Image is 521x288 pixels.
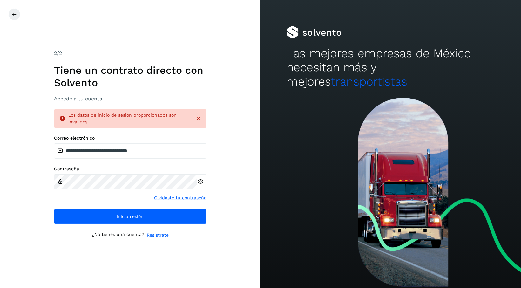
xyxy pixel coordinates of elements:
[54,135,206,141] label: Correo electrónico
[54,50,206,57] div: /2
[54,96,206,102] h3: Accede a tu cuenta
[54,64,206,89] h1: Tiene un contrato directo con Solvento
[147,232,169,238] a: Regístrate
[68,112,190,125] div: Los datos de inicio de sesión proporcionados son inválidos.
[54,209,206,224] button: Inicia sesión
[331,75,407,88] span: transportistas
[54,166,206,172] label: Contraseña
[117,214,144,219] span: Inicia sesión
[287,46,495,89] h2: Las mejores empresas de México necesitan más y mejores
[154,195,206,201] a: Olvidaste tu contraseña
[92,232,144,238] p: ¿No tienes una cuenta?
[54,50,57,56] span: 2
